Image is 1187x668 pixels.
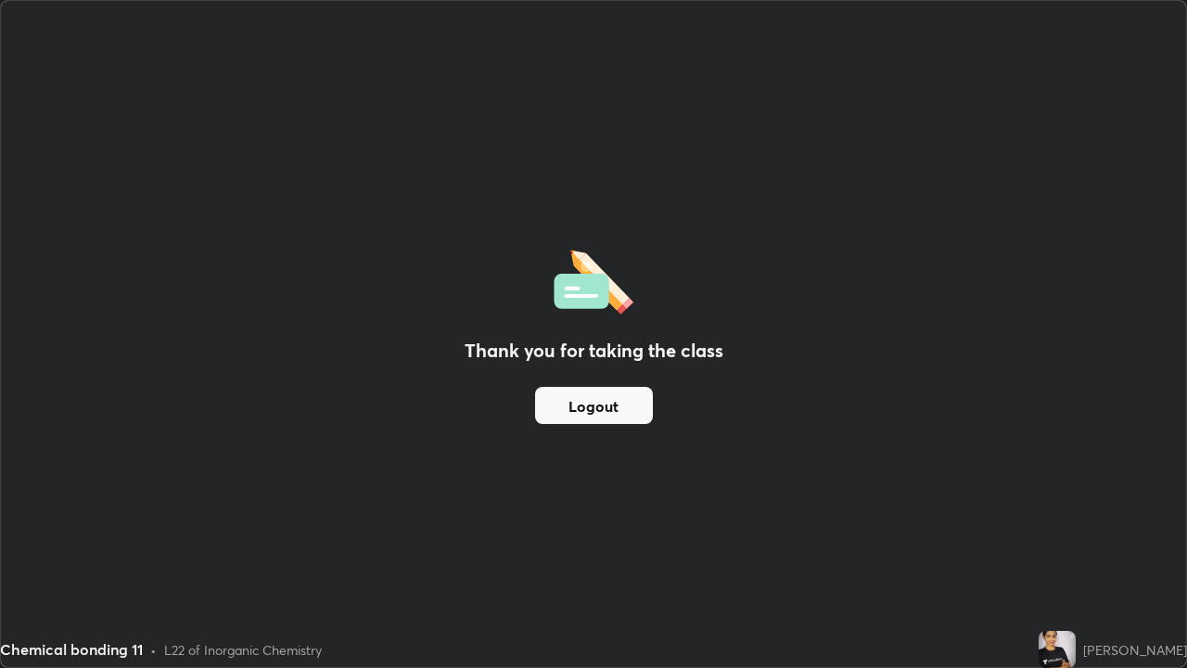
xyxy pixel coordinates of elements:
img: offlineFeedback.1438e8b3.svg [554,244,633,315]
button: Logout [535,387,653,424]
h2: Thank you for taking the class [465,337,723,365]
div: [PERSON_NAME] [1083,640,1187,660]
img: 81cc18a9963840aeb134a1257a9a5eb0.jpg [1039,631,1076,668]
div: • [150,640,157,660]
div: L22 of Inorganic Chemistry [164,640,322,660]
